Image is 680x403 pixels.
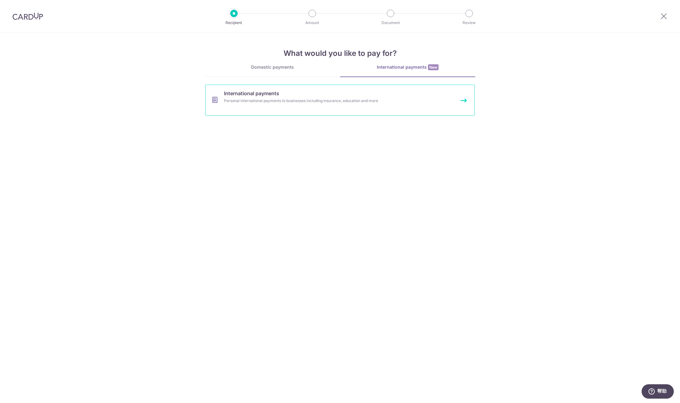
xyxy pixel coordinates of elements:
[12,12,43,20] img: CardUp
[205,64,340,70] div: Domestic payments
[224,98,440,104] div: Personal international payments to businesses including insurance, education and more
[205,85,475,116] a: International paymentsPersonal international payments to businesses including insurance, educatio...
[367,20,414,26] p: Document
[428,64,439,70] span: New
[289,20,335,26] p: Amount
[16,4,26,10] span: 帮助
[224,90,279,97] span: International payments
[446,20,492,26] p: Review
[211,20,257,26] p: Recipient
[205,48,475,59] h4: What would you like to pay for?
[641,384,674,400] iframe: 打开一个小组件，您可以在其中找到更多信息
[340,64,475,71] div: International payments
